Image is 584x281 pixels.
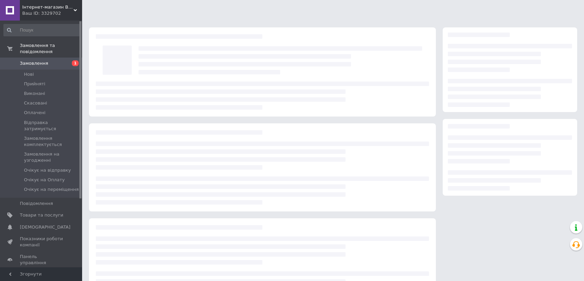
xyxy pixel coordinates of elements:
[24,167,71,173] span: Очікує на відправку
[24,186,79,193] span: Очікує на переміщення
[22,4,74,10] span: Інтернет-магазин BBB AvTo
[20,254,63,266] span: Панель управління
[3,24,80,36] input: Пошук
[24,71,34,77] span: Нові
[20,212,63,218] span: Товари та послуги
[24,151,80,163] span: Замовлення на узгодженні
[20,42,82,55] span: Замовлення та повідомлення
[24,120,80,132] span: Відправка затримується
[24,135,80,148] span: Замовлення комплектується
[24,110,46,116] span: Оплачені
[20,224,70,230] span: [DEMOGRAPHIC_DATA]
[24,100,47,106] span: Скасовані
[20,60,48,66] span: Замовлення
[20,200,53,207] span: Повідомлення
[24,81,45,87] span: Прийняті
[20,236,63,248] span: Показники роботи компанії
[72,60,79,66] span: 1
[24,177,65,183] span: Очікує на Оплату
[22,10,82,16] div: Ваш ID: 3329702
[24,90,45,97] span: Виконані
